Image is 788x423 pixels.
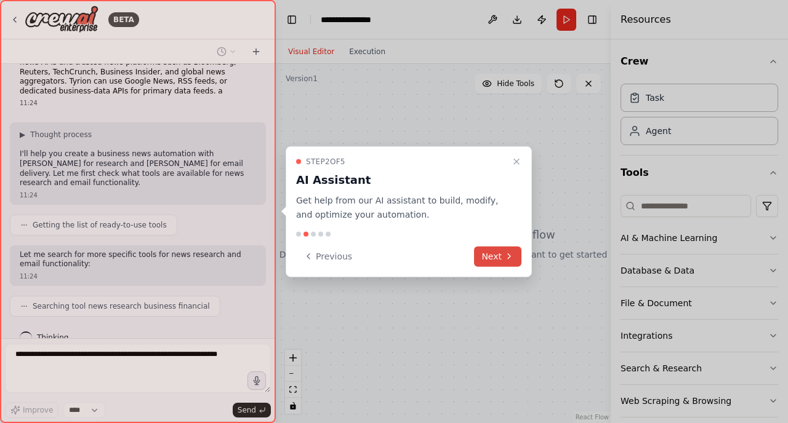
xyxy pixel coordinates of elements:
[296,246,360,266] button: Previous
[283,11,300,28] button: Hide left sidebar
[296,194,507,222] p: Get help from our AI assistant to build, modify, and optimize your automation.
[296,172,507,189] h3: AI Assistant
[474,246,521,266] button: Next
[306,157,345,167] span: Step 2 of 5
[509,154,524,169] button: Close walkthrough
